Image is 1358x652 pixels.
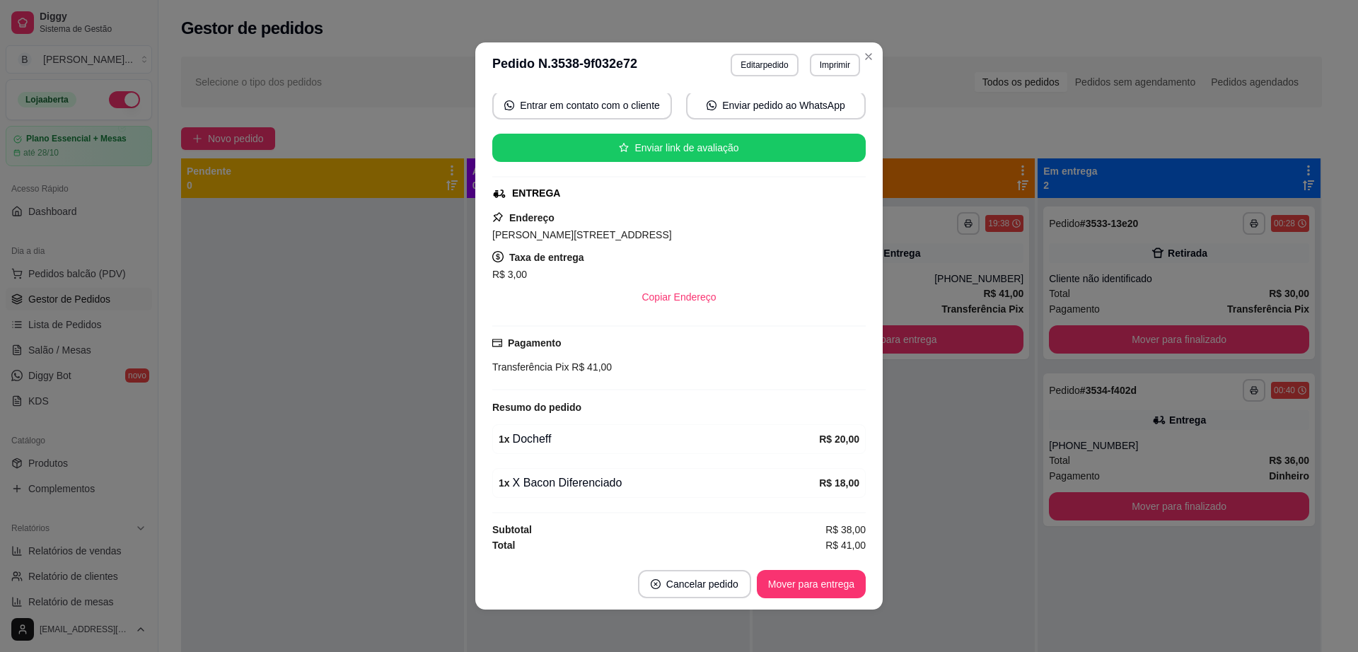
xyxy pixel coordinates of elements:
span: R$ 41,00 [825,537,866,553]
span: R$ 38,00 [825,522,866,537]
button: Editarpedido [731,54,798,76]
button: Mover para entrega [757,570,866,598]
span: dollar [492,251,504,262]
strong: Endereço [509,212,555,223]
strong: R$ 20,00 [819,433,859,445]
strong: Resumo do pedido [492,402,581,413]
button: whats-appEnviar pedido ao WhatsApp [686,91,866,120]
button: Imprimir [810,54,860,76]
strong: Subtotal [492,524,532,535]
span: R$ 3,00 [492,269,527,280]
div: X Bacon Diferenciado [499,475,819,491]
span: star [619,143,629,153]
strong: Taxa de entrega [509,252,584,263]
button: close-circleCancelar pedido [638,570,751,598]
span: credit-card [492,338,502,348]
strong: 1 x [499,433,510,445]
strong: Total [492,540,515,551]
span: close-circle [651,579,661,589]
span: Transferência Pix [492,361,569,373]
span: whats-app [707,100,716,110]
strong: R$ 18,00 [819,477,859,489]
strong: 1 x [499,477,510,489]
strong: Pagamento [508,337,561,349]
div: Docheff [499,431,819,448]
span: [PERSON_NAME][STREET_ADDRESS] [492,229,672,240]
span: pushpin [492,211,504,223]
button: Close [857,45,880,68]
div: ENTREGA [512,186,560,201]
span: whats-app [504,100,514,110]
button: whats-appEntrar em contato com o cliente [492,91,672,120]
button: starEnviar link de avaliação [492,134,866,162]
h3: Pedido N. 3538-9f032e72 [492,54,637,76]
button: Copiar Endereço [630,283,727,311]
span: R$ 41,00 [569,361,612,373]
